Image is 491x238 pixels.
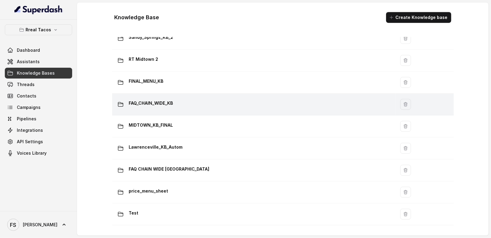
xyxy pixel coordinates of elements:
span: Voices Library [17,150,47,156]
span: Campaigns [17,104,41,110]
a: Contacts [5,91,72,101]
h1: Knowledge Base [115,13,159,22]
span: API Settings [17,139,43,145]
a: Assistants [5,56,72,67]
img: light.svg [14,5,63,14]
a: [PERSON_NAME] [5,216,72,233]
a: Knowledge Bases [5,68,72,79]
p: Rreal Tacos [26,26,51,33]
p: MIDTOWN_KB_FINAL [129,120,173,130]
p: FINAL_MENU_KB [129,76,164,86]
a: API Settings [5,136,72,147]
p: Sandy_Springs_KB_2 [129,32,173,42]
a: Threads [5,79,72,90]
p: FAQ_CHAIN_WIDE_KB [129,98,173,108]
span: Pipelines [17,116,36,122]
span: Integrations [17,127,43,133]
a: Voices Library [5,148,72,159]
a: Campaigns [5,102,72,113]
a: Integrations [5,125,72,136]
button: Rreal Tacos [5,24,72,35]
a: Pipelines [5,113,72,124]
span: Contacts [17,93,36,99]
p: Test [129,208,139,218]
button: Create Knowledge base [386,12,451,23]
span: Dashboard [17,47,40,53]
a: Dashboard [5,45,72,56]
text: FS [10,222,17,228]
p: RT Midtown 2 [129,54,158,64]
p: Lawrenceville_KB_Autom [129,142,183,152]
span: [PERSON_NAME] [23,222,57,228]
p: FAQ CHAIN WIDE [GEOGRAPHIC_DATA] [129,164,210,174]
span: Threads [17,82,35,88]
p: price_menu_sheet [129,186,168,196]
span: Assistants [17,59,40,65]
span: Knowledge Bases [17,70,55,76]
